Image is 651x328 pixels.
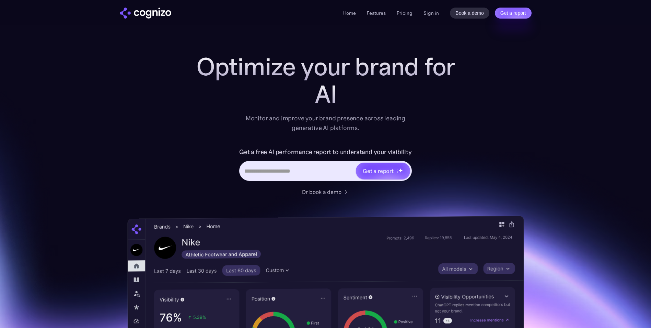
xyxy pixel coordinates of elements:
[239,146,412,157] label: Get a free AI performance report to understand your visibility
[398,168,403,173] img: star
[120,8,171,19] a: home
[355,162,411,180] a: Get a reportstarstarstar
[241,113,410,133] div: Monitor and improve your brand presence across leading generative AI platforms.
[397,168,398,170] img: star
[188,53,463,80] h1: Optimize your brand for
[302,188,350,196] a: Or book a demo
[495,8,532,19] a: Get a report
[450,8,489,19] a: Book a demo
[120,8,171,19] img: cognizo logo
[343,10,356,16] a: Home
[397,10,412,16] a: Pricing
[239,146,412,184] form: Hero URL Input Form
[367,10,386,16] a: Features
[188,80,463,108] div: AI
[423,9,439,17] a: Sign in
[302,188,341,196] div: Or book a demo
[363,167,394,175] div: Get a report
[397,171,399,173] img: star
